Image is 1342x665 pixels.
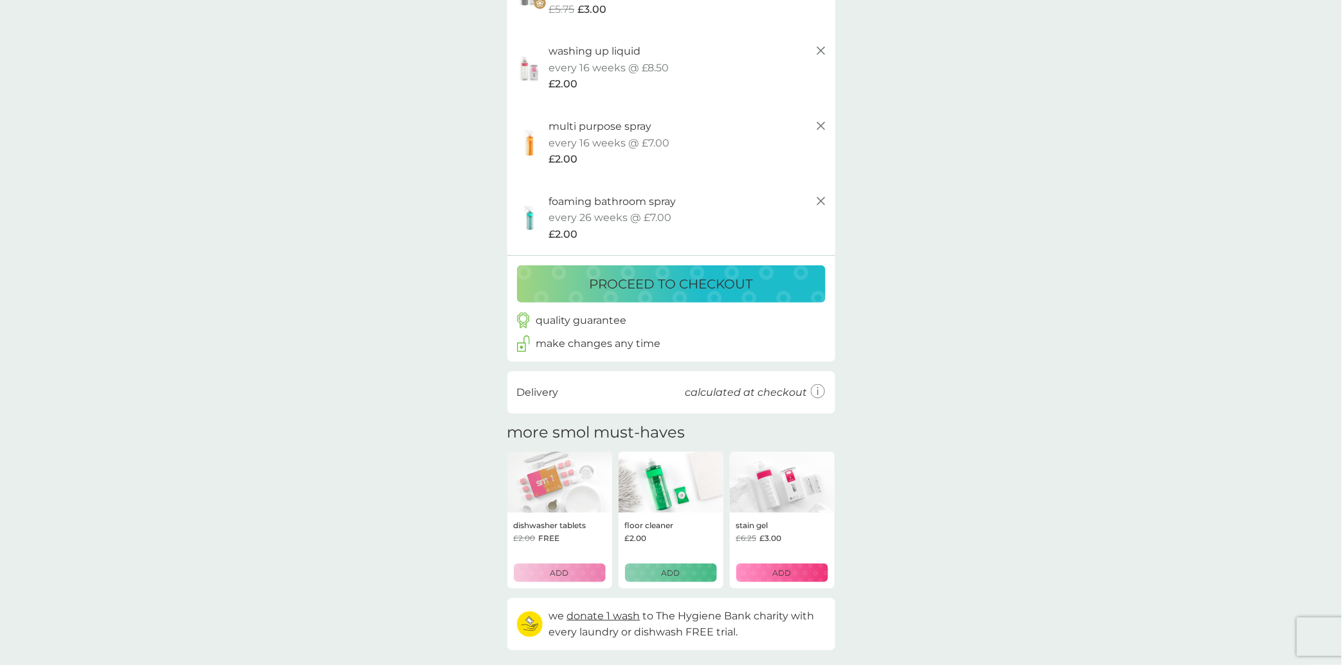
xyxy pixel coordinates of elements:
p: multi purpose spray [549,118,652,135]
button: ADD [736,563,828,582]
p: quality guarantee [536,312,627,329]
span: £2.00 [549,226,578,243]
h2: more smol must-haves [507,423,685,442]
p: floor cleaner [625,519,674,531]
button: ADD [625,563,717,582]
span: £6.25 [736,532,757,544]
p: ADD [550,567,569,579]
span: £2.00 [549,76,578,93]
p: proceed to checkout [590,274,753,294]
p: washing up liquid [549,43,641,60]
p: every 16 weeks @ £8.50 [549,60,669,76]
p: ADD [773,567,792,579]
span: £2.00 [549,151,578,168]
span: £2.00 [514,532,536,544]
p: dishwasher tablets [514,519,586,531]
p: make changes any time [536,335,661,352]
span: £5.75 [549,1,575,18]
span: donate 1 wash [567,610,640,622]
p: stain gel [736,519,768,531]
p: we to The Hygiene Bank charity with every laundry or dishwash FREE trial. [549,608,826,641]
span: £3.00 [760,532,782,544]
button: proceed to checkout [517,265,826,303]
span: £3.00 [578,1,607,18]
p: Delivery [517,384,559,401]
p: every 16 weeks @ £7.00 [549,135,670,152]
p: foaming bathroom spray [549,193,676,210]
p: calculated at checkout [685,384,808,401]
p: every 26 weeks @ £7.00 [549,209,672,226]
span: FREE [539,532,560,544]
span: £2.00 [625,532,647,544]
p: ADD [662,567,680,579]
button: ADD [514,563,606,582]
